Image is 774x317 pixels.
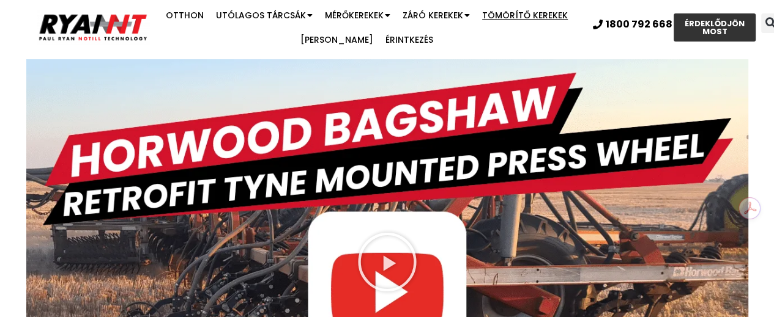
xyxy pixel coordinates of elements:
nav: Menü [150,3,584,52]
font: ÉRDEKLŐDJÖN MOST [632,18,692,38]
font: [PERSON_NAME] [321,34,393,46]
img: Ryan NT logó [37,10,150,45]
div: Keresés [702,14,721,34]
font: [PERSON_NAME] [300,34,373,46]
font: Tömörítő kerekek [223,34,308,46]
a: Tömörítő kerekek [217,28,314,53]
a: 1800 792 668 [546,20,626,30]
font: Érintkezés [406,34,453,46]
font: Mérőkerekek [345,10,404,22]
a: főoldalra. [20,181,74,196]
a: Záró kerekek [396,3,476,27]
a: [PERSON_NAME] [294,27,379,52]
font: Találkozz velünk a [40,63,127,77]
a: Tömörítő kerekek [476,3,574,27]
font: ÉRDEKLŐDJÖN MOST [685,18,745,37]
a: ÉRDEKLŐDJÖN MOST [674,13,756,42]
font: Mérőkerekek [325,9,384,21]
font: . Próbáljon meg rákeresni a weboldalon a keresősáv segítségével. Vagy térjen vissza a [14,166,642,195]
font: már nem létezik [184,166,255,178]
a: Otthon [180,4,230,28]
a: [PERSON_NAME] [314,28,400,53]
a: Kezdőlap [6,109,52,123]
font: Záró kerekek [403,9,463,21]
font: Nem igazán… [14,166,80,178]
nav: Menü [138,4,538,53]
a: ÉRDEKLŐDJÖN MOST [621,14,703,42]
font: Utólagos tárcsák [236,10,326,22]
font: versenyen ! [104,80,160,94]
font: Legfrissebb hírek [24,255,141,274]
font: Ez az oldal, amit talált, [80,166,184,178]
font: Spóroljon és biztosítsa a kiszállítást [494,63,664,77]
a: 2025-ös Field Days [78,63,198,94]
font: 404-es hiba: Az oldal nem található [56,111,211,122]
font: Facebook [257,255,324,274]
font: Tömörítő kerekek [482,9,568,21]
font: Ó, NE! - Tönkretetted az internetet! [14,134,255,153]
a: Utólagos tárcsák [230,4,339,28]
a: Otthon [160,3,210,27]
a: Érintkezés [379,27,439,52]
font: Otthon [166,9,204,21]
a: Záró kerekek [417,4,496,28]
font: Otthon [186,10,224,22]
font: Kiemelt termék [487,255,591,274]
font: Utólagos tárcsák [216,9,306,21]
font: Vásárolj most, fizess később – 6 hónap kamatmentes finanszírozás [263,63,449,94]
button: Keresés [669,210,699,240]
font: Záró kerekek [423,10,483,22]
a: Mérőkerekek [319,3,396,27]
a: Érintkezés [400,28,460,53]
a: 1800 792 668 [593,20,672,29]
a: Utólagos tárcsák [210,3,319,27]
font: 1800 792 668 [606,17,672,31]
a: Mérőkerekek [339,4,417,28]
font: 1800 792 668 [559,18,626,32]
font: Érintkezés [385,34,433,46]
font: » [52,111,56,122]
img: Ryan NT logó [37,12,138,43]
